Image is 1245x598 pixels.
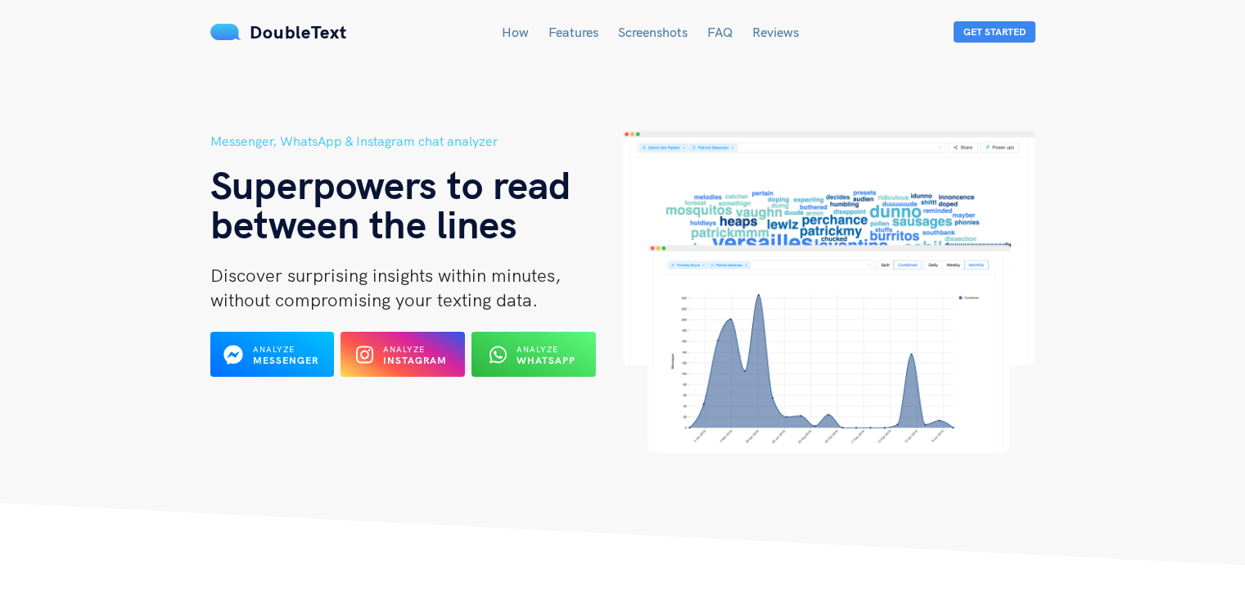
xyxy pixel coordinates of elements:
[618,24,688,40] a: Screenshots
[502,24,529,40] a: How
[210,199,517,248] span: between the lines
[471,332,596,377] button: Analyze WhatsApp
[516,354,575,366] b: WhatsApp
[341,332,465,377] button: Analyze Instagram
[383,344,425,355] span: Analyze
[471,353,596,368] a: Analyze WhatsApp
[210,332,335,377] button: Analyze Messenger
[548,24,598,40] a: Features
[210,131,623,152] h5: Messenger, WhatsApp & Instagram chat analyzer
[623,131,1035,453] img: hero
[752,24,799,40] a: Reviews
[253,344,295,355] span: Analyze
[210,353,335,368] a: Analyze Messenger
[210,24,241,40] img: mS3x8y1f88AAAAABJRU5ErkJggg==
[210,264,561,287] span: Discover surprising insights within minutes,
[210,288,538,311] span: without compromising your texting data.
[250,20,347,43] span: DoubleText
[341,353,465,368] a: Analyze Instagram
[210,20,347,43] a: DoubleText
[383,354,447,366] b: Instagram
[516,344,558,355] span: Analyze
[954,21,1035,43] button: Get Started
[210,160,571,209] span: Superpowers to read
[253,354,318,366] b: Messenger
[707,24,733,40] a: FAQ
